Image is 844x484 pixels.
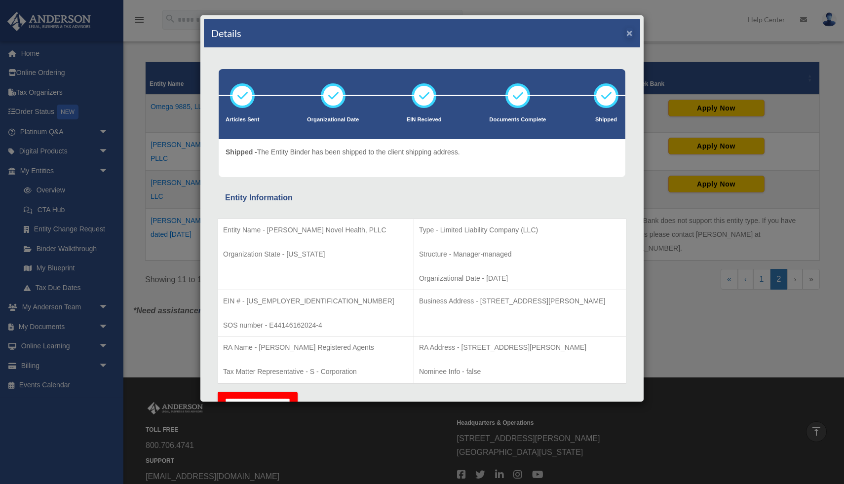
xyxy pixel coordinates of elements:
p: Documents Complete [489,115,546,125]
button: × [626,28,633,38]
p: Organizational Date [307,115,359,125]
p: Organizational Date - [DATE] [419,272,621,285]
p: Type - Limited Liability Company (LLC) [419,224,621,236]
p: Articles Sent [226,115,259,125]
p: The Entity Binder has been shipped to the client shipping address. [226,146,460,158]
h4: Details [211,26,241,40]
p: Shipped [594,115,618,125]
p: Structure - Manager-managed [419,248,621,261]
p: Entity Name - [PERSON_NAME] Novel Health, PLLC [223,224,409,236]
p: Organization State - [US_STATE] [223,248,409,261]
p: SOS number - E44146162024-4 [223,319,409,332]
p: RA Address - [STREET_ADDRESS][PERSON_NAME] [419,341,621,354]
div: Entity Information [225,191,619,205]
span: Shipped - [226,148,257,156]
p: EIN Recieved [407,115,442,125]
p: EIN # - [US_EMPLOYER_IDENTIFICATION_NUMBER] [223,295,409,307]
p: RA Name - [PERSON_NAME] Registered Agents [223,341,409,354]
p: Nominee Info - false [419,366,621,378]
p: Business Address - [STREET_ADDRESS][PERSON_NAME] [419,295,621,307]
p: Tax Matter Representative - S - Corporation [223,366,409,378]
